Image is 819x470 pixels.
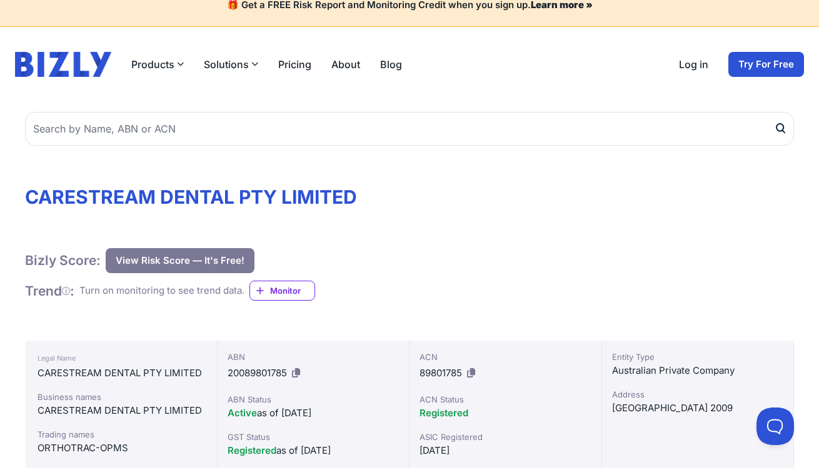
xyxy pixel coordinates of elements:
[79,284,244,298] div: Turn on monitoring to see trend data.
[38,366,204,381] div: CARESTREAM DENTAL PTY LIMITED
[612,363,784,378] div: Australian Private Company
[228,406,399,421] div: as of [DATE]
[25,186,794,208] h1: CARESTREAM DENTAL PTY LIMITED
[420,431,591,443] div: ASIC Registered
[38,391,204,403] div: Business names
[420,393,591,406] div: ACN Status
[204,57,258,72] button: Solutions
[270,284,314,297] span: Monitor
[228,351,399,363] div: ABN
[420,367,462,379] span: 89801785
[25,282,74,299] h1: Trend :
[131,57,184,72] button: Products
[278,57,311,72] a: Pricing
[249,281,315,301] a: Monitor
[420,407,468,419] span: Registered
[228,443,399,458] div: as of [DATE]
[25,252,101,269] h1: Bizly Score:
[38,441,204,456] div: ORTHOTRAC-OPMS
[612,401,784,416] div: [GEOGRAPHIC_DATA] 2009
[38,351,204,366] div: Legal Name
[331,57,360,72] a: About
[106,248,254,273] button: View Risk Score — It's Free!
[679,57,708,72] a: Log in
[612,388,784,401] div: Address
[728,52,804,77] a: Try For Free
[228,431,399,443] div: GST Status
[228,407,257,419] span: Active
[228,393,399,406] div: ABN Status
[228,444,276,456] span: Registered
[38,428,204,441] div: Trading names
[420,443,591,458] div: [DATE]
[612,351,784,363] div: Entity Type
[380,57,402,72] a: Blog
[228,367,287,379] span: 20089801785
[25,112,794,146] input: Search by Name, ABN or ACN
[420,351,591,363] div: ACN
[756,407,794,445] iframe: Toggle Customer Support
[38,403,204,418] div: CARESTREAM DENTAL PTY LIMITED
